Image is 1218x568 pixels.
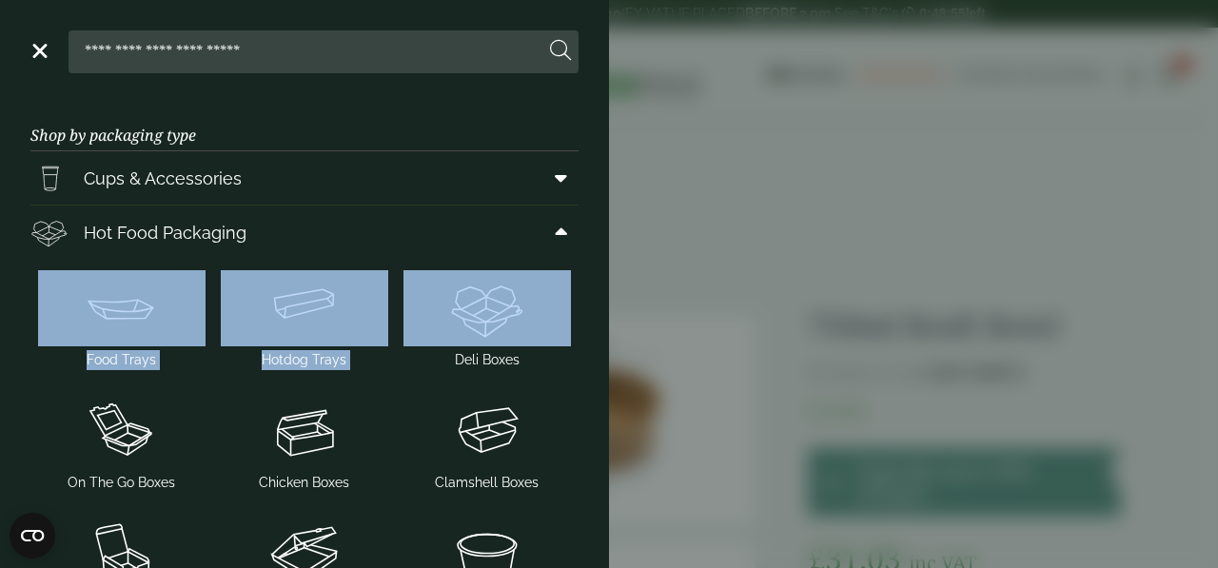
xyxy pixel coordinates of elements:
span: Deli Boxes [455,350,520,370]
a: Hotdog Trays [221,266,388,374]
img: Food_tray.svg [38,270,206,346]
span: Food Trays [87,350,156,370]
span: Chicken Boxes [259,473,349,493]
img: Clamshell_box.svg [403,393,571,469]
span: Clamshell Boxes [435,473,539,493]
img: PintNhalf_cup.svg [30,159,69,197]
span: Hotdog Trays [262,350,346,370]
a: Cups & Accessories [30,151,579,205]
img: Deli_box.svg [30,213,69,251]
a: On The Go Boxes [38,389,206,497]
img: OnTheGo_boxes.svg [38,393,206,469]
img: Hotdog_tray.svg [221,270,388,346]
span: Hot Food Packaging [84,220,246,245]
a: Hot Food Packaging [30,206,579,259]
img: Deli_box.svg [403,270,571,346]
a: Deli Boxes [403,266,571,374]
img: Chicken_box-1.svg [221,393,388,469]
span: Cups & Accessories [84,166,242,191]
h3: Shop by packaging type [30,96,579,151]
a: Chicken Boxes [221,389,388,497]
span: On The Go Boxes [68,473,175,493]
button: Open CMP widget [10,513,55,558]
a: Food Trays [38,266,206,374]
a: Clamshell Boxes [403,389,571,497]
